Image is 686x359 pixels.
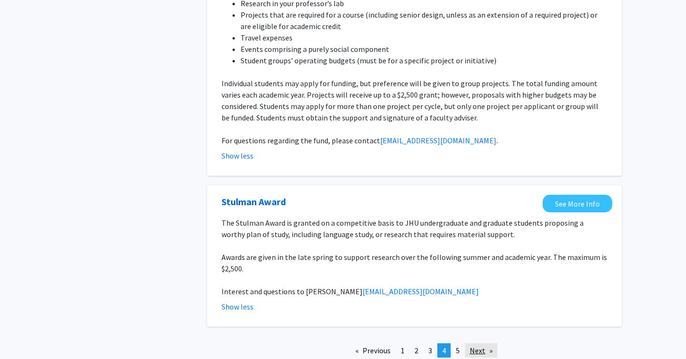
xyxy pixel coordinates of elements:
[7,316,40,352] iframe: Chat
[442,346,446,355] span: 4
[222,252,607,273] span: Awards are given in the late spring to support research over the following summer and academic ye...
[456,346,460,355] span: 5
[222,286,607,297] p: Interest and questions to [PERSON_NAME]
[222,135,607,146] p: For questions regarding the fund, please contact .
[363,287,479,296] a: [EMAIL_ADDRESS][DOMAIN_NAME]
[380,136,496,145] a: [EMAIL_ADDRESS][DOMAIN_NAME]
[222,301,253,312] button: Show less
[222,218,584,239] span: The Stulman Award is granted on a competitive basis to JHU undergraduate and graduate students pr...
[351,343,395,358] a: Previous page
[222,195,286,209] a: Opens in a new tab
[414,346,418,355] span: 2
[428,346,432,355] span: 3
[222,150,253,161] button: Show less
[207,343,622,358] ul: Pagination
[465,343,497,358] a: Next page
[543,195,612,212] a: Opens in a new tab
[241,9,607,32] li: Projects that are required for a course (including senior design, unless as an extension of a req...
[241,32,607,43] li: Travel expenses
[241,43,607,55] li: Events comprising a purely social component
[401,346,404,355] span: 1
[241,55,607,66] li: Student groups’ operating budgets (must be for a specific project or initiative)
[222,78,607,123] p: Individual students may apply for funding, but preference will be given to group projects. The to...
